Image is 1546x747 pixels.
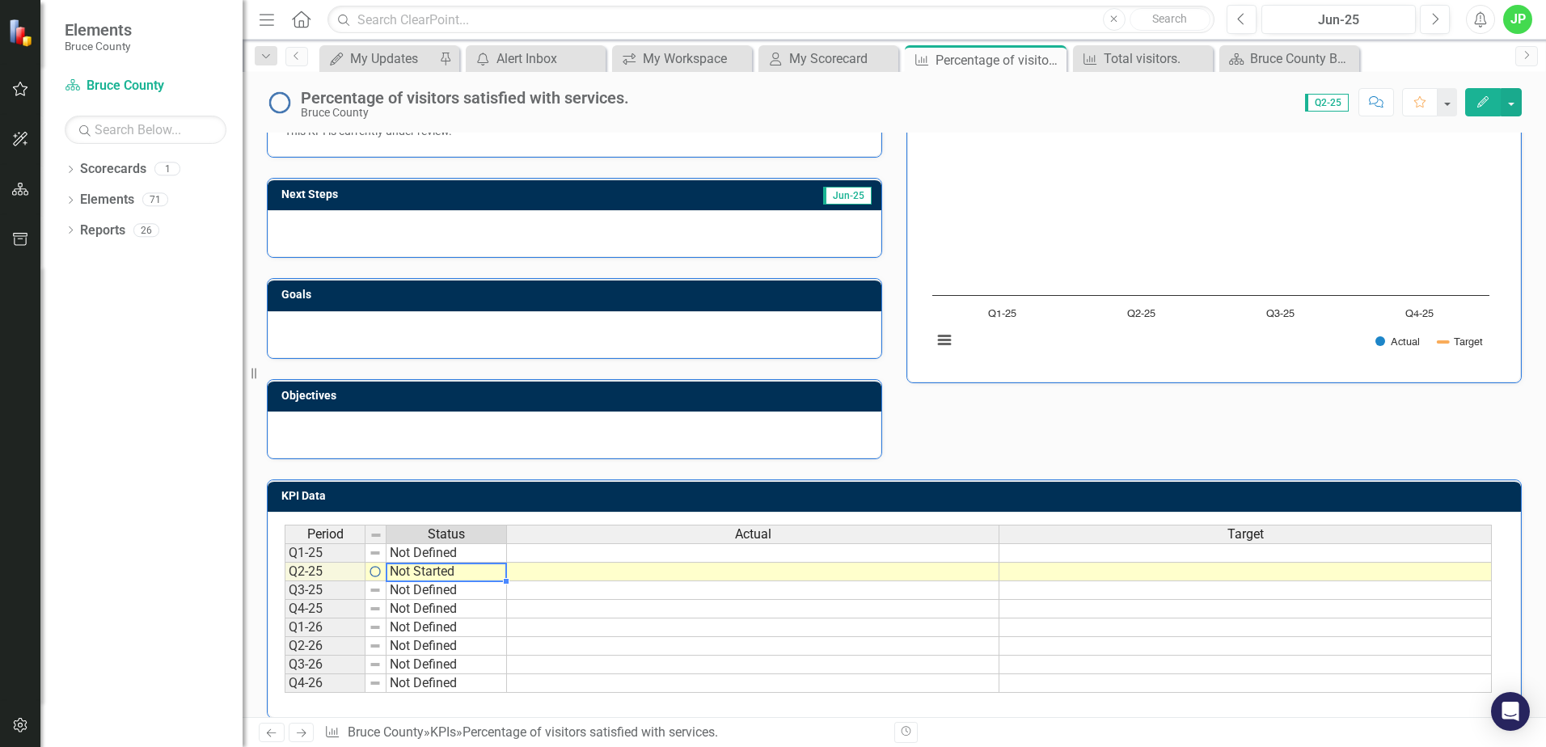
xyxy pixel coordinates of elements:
[285,600,365,618] td: Q4-25
[1266,309,1295,319] text: Q3-25
[936,50,1062,70] div: Percentage of visitors satisfied with services.
[369,602,382,615] img: 8DAGhfEEPCf229AAAAAElFTkSuQmCC
[80,160,146,179] a: Scorecards
[988,309,1016,319] text: Q1-25
[350,49,435,69] div: My Updates
[324,724,882,742] div: » »
[307,527,344,542] span: Period
[789,49,894,69] div: My Scorecard
[1491,692,1530,731] div: Open Intercom Messenger
[65,40,132,53] small: Bruce County
[1261,5,1416,34] button: Jun-25
[1130,8,1210,31] button: Search
[386,674,507,693] td: Not Defined
[463,724,718,740] div: Percentage of visitors satisfied with services.
[133,223,159,237] div: 26
[285,543,365,563] td: Q1-25
[281,188,595,200] h3: Next Steps
[285,581,365,600] td: Q3-25
[348,724,424,740] a: Bruce County
[933,329,956,352] button: View chart menu, Chart
[430,724,456,740] a: KPIs
[1375,336,1420,348] button: Show Actual
[1227,527,1264,542] span: Target
[369,677,382,690] img: 8DAGhfEEPCf229AAAAAElFTkSuQmCC
[386,637,507,656] td: Not Defined
[1267,11,1410,30] div: Jun-25
[65,20,132,40] span: Elements
[369,658,382,671] img: 8DAGhfEEPCf229AAAAAElFTkSuQmCC
[1127,309,1155,319] text: Q2-25
[370,529,382,542] img: 8DAGhfEEPCf229AAAAAElFTkSuQmCC
[285,563,365,581] td: Q2-25
[369,565,382,578] img: RFFIe5fH8O4AAAAASUVORK5CYII=
[924,123,1497,365] svg: Interactive chart
[285,656,365,674] td: Q3-26
[386,543,507,563] td: Not Defined
[301,89,629,107] div: Percentage of visitors satisfied with services.
[281,490,1513,502] h3: KPI Data
[386,600,507,618] td: Not Defined
[80,222,125,240] a: Reports
[1503,5,1532,34] button: JP
[369,639,382,652] img: 8DAGhfEEPCf229AAAAAElFTkSuQmCC
[285,637,365,656] td: Q2-26
[924,123,1504,365] div: Chart. Highcharts interactive chart.
[470,49,602,69] a: Alert Inbox
[281,390,873,402] h3: Objectives
[8,19,36,47] img: ClearPoint Strategy
[154,162,180,176] div: 1
[369,584,382,597] img: 8DAGhfEEPCf229AAAAAElFTkSuQmCC
[301,107,629,119] div: Bruce County
[428,527,465,542] span: Status
[386,563,507,581] td: Not Started
[323,49,435,69] a: My Updates
[643,49,748,69] div: My Workspace
[1152,12,1187,25] span: Search
[327,6,1214,34] input: Search ClearPoint...
[1250,49,1355,69] div: Bruce County BSC Welcome Page
[369,621,382,634] img: 8DAGhfEEPCf229AAAAAElFTkSuQmCC
[386,618,507,637] td: Not Defined
[285,674,365,693] td: Q4-26
[285,618,365,637] td: Q1-26
[386,656,507,674] td: Not Defined
[386,581,507,600] td: Not Defined
[281,289,873,301] h3: Goals
[1305,94,1349,112] span: Q2-25
[369,547,382,559] img: 8DAGhfEEPCf229AAAAAElFTkSuQmCC
[267,90,293,116] img: Not Started
[762,49,894,69] a: My Scorecard
[1405,309,1434,319] text: Q4-25
[80,191,134,209] a: Elements
[823,187,872,205] span: Jun-25
[142,193,168,207] div: 71
[1223,49,1355,69] a: Bruce County BSC Welcome Page
[1077,49,1209,69] a: Total visitors.
[735,527,771,542] span: Actual
[1104,49,1209,69] div: Total visitors.
[616,49,748,69] a: My Workspace
[65,116,226,144] input: Search Below...
[496,49,602,69] div: Alert Inbox
[1438,336,1483,348] button: Show Target
[65,77,226,95] a: Bruce County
